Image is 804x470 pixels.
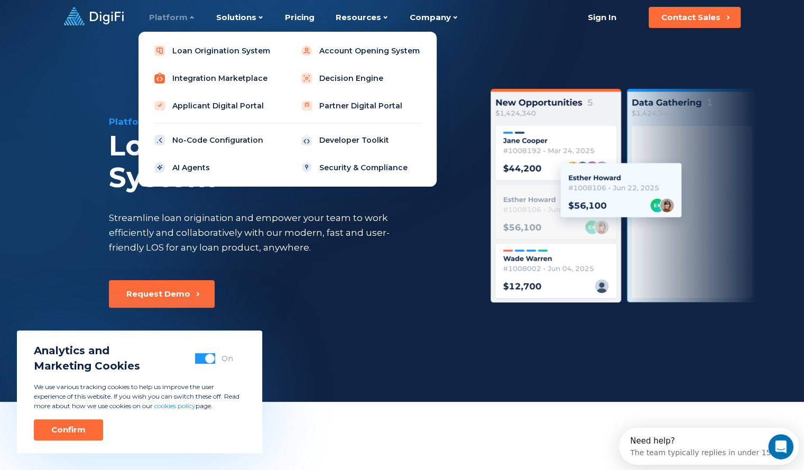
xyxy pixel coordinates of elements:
[34,358,140,374] span: Marketing Cookies
[147,68,281,89] a: Integration Marketplace
[619,428,799,465] iframe: Intercom live chat discovery launcher
[11,9,159,17] div: Need help?
[154,402,196,410] a: cookies policy
[768,434,793,459] iframe: Intercom live chat
[147,40,281,61] a: Loan Origination System
[575,7,630,28] a: Sign In
[51,425,86,435] div: Confirm
[109,210,409,255] div: Streamline loan origination and empower your team to work efficiently and collaboratively with ou...
[11,17,159,29] div: The team typically replies in under 15m
[294,130,428,151] a: Developer Toolkit
[294,68,428,89] a: Decision Engine
[649,7,741,28] button: Contact Sales
[294,40,428,61] a: Account Opening System
[34,382,245,411] p: We use various tracking cookies to help us improve the user experience of this website. If you wi...
[34,343,140,358] span: Analytics and
[147,157,281,178] a: AI Agents
[126,289,190,299] div: Request Demo
[34,419,103,440] button: Confirm
[661,12,720,23] div: Contact Sales
[147,130,281,151] a: No-Code Configuration
[147,95,281,116] a: Applicant Digital Portal
[221,353,233,364] div: On
[4,4,190,33] div: Open Intercom Messenger
[294,157,428,178] a: Security & Compliance
[109,115,464,128] div: Platform
[109,280,215,308] button: Request Demo
[294,95,428,116] a: Partner Digital Portal
[109,130,464,193] div: Loan Origination System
